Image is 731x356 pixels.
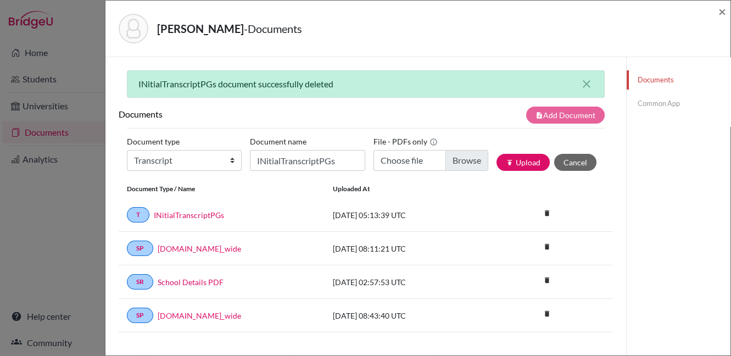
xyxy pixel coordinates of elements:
[325,209,489,221] div: [DATE] 05:13:39 UTC
[580,77,593,91] button: close
[325,243,489,254] div: [DATE] 08:11:21 UTC
[539,307,555,322] a: delete
[244,22,302,35] span: - Documents
[718,3,726,19] span: ×
[158,243,241,254] a: [DOMAIN_NAME]_wide
[127,207,149,222] a: T
[119,184,325,194] div: Document Type / Name
[539,238,555,255] i: delete
[325,310,489,321] div: [DATE] 08:43:40 UTC
[250,133,306,150] label: Document name
[127,308,153,323] a: SP
[325,184,489,194] div: Uploaded at
[127,241,153,256] a: SP
[119,109,366,119] h6: Documents
[157,22,244,35] strong: [PERSON_NAME]
[539,240,555,255] a: delete
[718,5,726,18] button: Close
[627,94,730,113] a: Common App
[158,276,224,288] a: School Details PDF
[127,274,153,290] a: SR
[539,305,555,322] i: delete
[506,159,514,166] i: publish
[526,107,605,124] button: note_addAdd Document
[535,112,543,119] i: note_add
[539,205,555,221] i: delete
[539,272,555,288] i: delete
[496,154,550,171] button: publishUpload
[627,70,730,90] a: Documents
[373,133,438,150] label: File - PDFs only
[158,310,241,321] a: [DOMAIN_NAME]_wide
[539,207,555,221] a: delete
[539,274,555,288] a: delete
[127,133,180,150] label: Document type
[325,276,489,288] div: [DATE] 02:57:53 UTC
[554,154,596,171] button: Cancel
[127,70,605,98] div: INitialTranscriptPGs document successfully deleted
[154,209,224,221] a: INitialTranscriptPGs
